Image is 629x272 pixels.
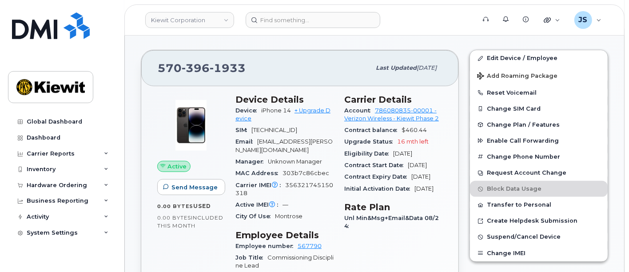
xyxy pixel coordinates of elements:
[470,133,608,149] button: Enable Call Forwarding
[193,203,211,209] span: used
[261,107,291,114] span: iPhone 14
[235,213,275,220] span: City Of Use
[235,94,334,105] h3: Device Details
[344,94,442,105] h3: Carrier Details
[164,99,218,152] img: image20231002-3703462-njx0qo.jpeg
[590,233,622,265] iframe: Messenger Launcher
[470,229,608,245] button: Suspend/Cancel Device
[344,173,411,180] span: Contract Expiry Date
[157,203,193,209] span: 0.00 Bytes
[344,202,442,212] h3: Rate Plan
[411,173,430,180] span: [DATE]
[408,162,427,168] span: [DATE]
[470,149,608,165] button: Change Phone Number
[397,138,429,145] span: 16 mth left
[470,213,608,229] a: Create Helpdesk Submission
[344,185,414,192] span: Initial Activation Date
[470,85,608,101] button: Reset Voicemail
[251,127,297,133] span: [TECHNICAL_ID]
[393,150,412,157] span: [DATE]
[298,243,322,249] a: 567790
[283,201,288,208] span: —
[235,182,333,196] span: 356321745150318
[537,11,566,29] div: Quicklinks
[275,213,303,220] span: Montrose
[157,214,223,229] span: included this month
[417,64,437,71] span: [DATE]
[568,11,608,29] div: Jenna Savard
[470,197,608,213] button: Transfer to Personal
[210,61,246,75] span: 1933
[235,243,298,249] span: Employee number
[344,107,439,122] a: 786080835-00001 - Verizon Wireless - Kiewit Phase 2
[157,179,225,195] button: Send Message
[157,215,191,221] span: 0.00 Bytes
[344,127,402,133] span: Contract balance
[283,170,329,176] span: 303b7c86cbec
[167,162,187,171] span: Active
[470,50,608,66] a: Edit Device / Employee
[268,158,322,165] span: Unknown Manager
[344,150,393,157] span: Eligibility Date
[344,215,439,229] span: Unl Min&Msg+Email&Data 08/24
[344,107,375,114] span: Account
[414,185,434,192] span: [DATE]
[470,245,608,261] button: Change IMEI
[235,170,283,176] span: MAC Address
[470,181,608,197] button: Block Data Usage
[470,165,608,181] button: Request Account Change
[579,15,588,25] span: JS
[235,254,267,261] span: Job Title
[235,107,330,122] a: + Upgrade Device
[344,138,397,145] span: Upgrade Status
[477,72,557,81] span: Add Roaming Package
[470,101,608,117] button: Change SIM Card
[344,162,408,168] span: Contract Start Date
[235,138,333,153] span: [EMAIL_ADDRESS][PERSON_NAME][DOMAIN_NAME]
[235,127,251,133] span: SIM
[246,12,380,28] input: Find something...
[235,201,283,208] span: Active IMEI
[376,64,417,71] span: Last updated
[235,107,261,114] span: Device
[487,137,559,144] span: Enable Call Forwarding
[145,12,234,28] a: Kiewit Corporation
[402,127,427,133] span: $460.44
[235,158,268,165] span: Manager
[470,117,608,133] button: Change Plan / Features
[235,138,257,145] span: Email
[470,66,608,84] button: Add Roaming Package
[235,230,334,240] h3: Employee Details
[487,121,560,128] span: Change Plan / Features
[158,61,246,75] span: 570
[171,183,218,192] span: Send Message
[235,182,285,188] span: Carrier IMEI
[235,254,334,269] span: Commissioning Discipline Lead
[182,61,210,75] span: 396
[487,234,561,240] span: Suspend/Cancel Device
